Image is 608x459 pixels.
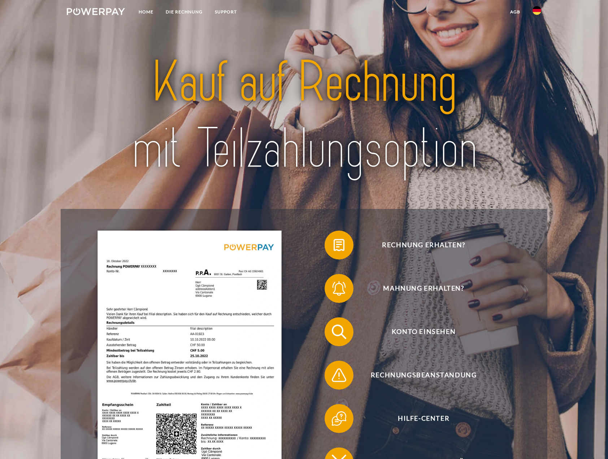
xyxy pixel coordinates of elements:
img: qb_help.svg [330,409,348,428]
a: agb [504,5,526,18]
span: Konto einsehen [335,317,512,346]
img: qb_bill.svg [330,236,348,254]
button: Hilfe-Center [325,404,512,433]
span: Rechnungsbeanstandung [335,361,512,390]
img: title-powerpay_de.svg [90,46,518,185]
img: logo-powerpay-white.svg [67,8,125,15]
a: SUPPORT [209,5,243,18]
button: Mahnung erhalten? [325,274,512,303]
a: DIE RECHNUNG [160,5,209,18]
img: qb_warning.svg [330,366,348,384]
button: Konto einsehen [325,317,512,346]
img: qb_bell.svg [330,279,348,297]
img: qb_search.svg [330,323,348,341]
img: de [533,6,541,15]
span: Hilfe-Center [335,404,512,433]
span: Mahnung erhalten? [335,274,512,303]
button: Rechnung erhalten? [325,231,512,259]
a: Home [133,5,160,18]
span: Rechnung erhalten? [335,231,512,259]
button: Rechnungsbeanstandung [325,361,512,390]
